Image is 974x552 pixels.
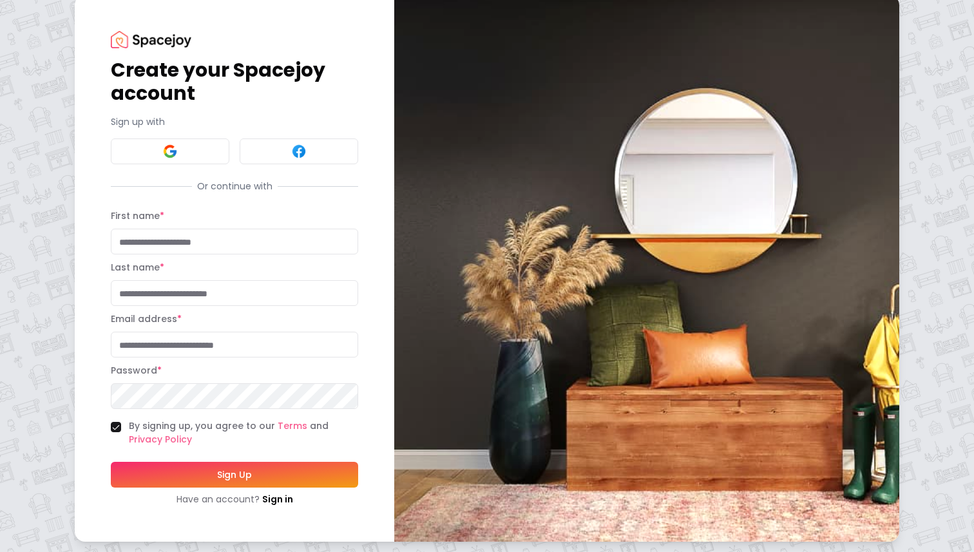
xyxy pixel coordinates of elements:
a: Sign in [262,493,293,506]
p: Sign up with [111,115,358,128]
label: Email address [111,312,182,325]
img: Facebook signin [291,144,307,159]
img: Google signin [162,144,178,159]
img: Spacejoy Logo [111,31,191,48]
a: Privacy Policy [129,433,192,446]
label: By signing up, you agree to our and [129,419,358,446]
button: Sign Up [111,462,358,488]
div: Have an account? [111,493,358,506]
label: Password [111,364,162,377]
label: Last name [111,261,164,274]
span: Or continue with [192,180,278,193]
label: First name [111,209,164,222]
h1: Create your Spacejoy account [111,59,358,105]
a: Terms [278,419,307,432]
